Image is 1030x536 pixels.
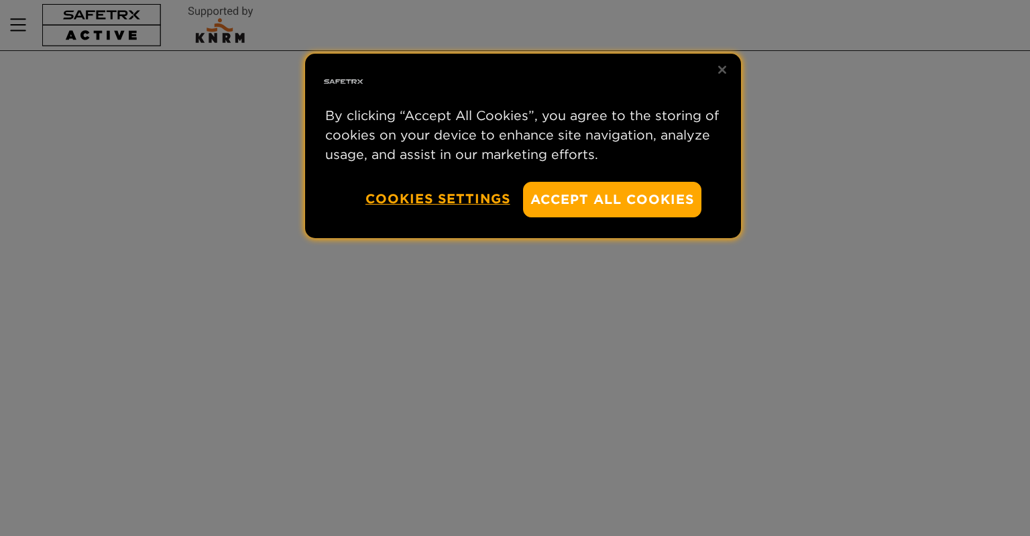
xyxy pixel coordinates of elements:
p: By clicking “Accept All Cookies”, you agree to the storing of cookies on your device to enhance s... [325,106,721,165]
button: Cookies Settings [365,182,510,216]
button: Close [707,55,737,85]
div: Privacy [305,54,741,238]
button: Accept All Cookies [523,182,701,217]
img: Safe Tracks [322,60,365,103]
